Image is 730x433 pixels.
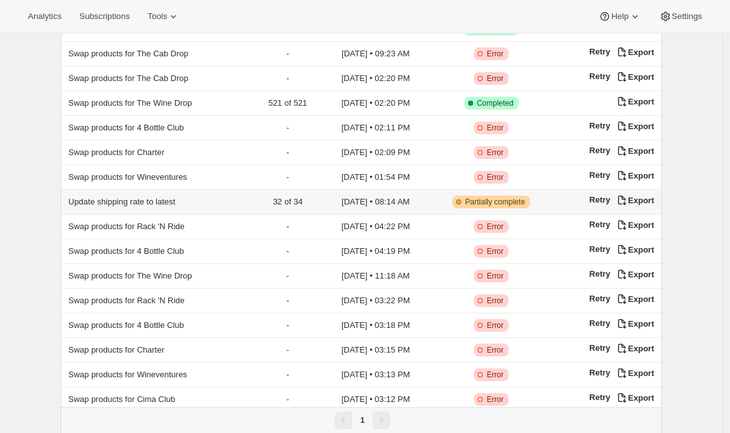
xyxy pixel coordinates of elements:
[616,391,654,404] button: Export
[254,289,321,313] td: -
[321,215,431,239] td: [DATE] • 04:22 PM
[616,46,654,58] button: Export
[321,42,431,66] td: [DATE] • 09:23 AM
[254,313,321,338] td: -
[590,392,610,402] button: Retry
[321,239,431,264] td: [DATE] • 04:19 PM
[590,318,610,328] button: Retry
[591,8,648,25] button: Help
[486,123,504,133] span: Error
[616,169,654,182] button: Export
[616,342,654,355] button: Export
[68,172,187,182] span: Swap products for Wineventures
[465,197,525,207] span: Partially complete
[254,387,321,412] td: -
[590,170,610,180] button: Retry
[590,146,610,155] button: Retry
[590,294,610,303] button: Retry
[361,416,365,425] span: 1
[616,367,654,379] div: Export
[486,172,504,182] span: Error
[590,343,610,353] button: Retry
[254,141,321,165] td: -
[321,190,431,215] td: [DATE] • 08:14 AM
[254,363,321,387] td: -
[486,345,504,355] span: Error
[652,8,710,25] button: Settings
[590,368,610,377] button: Retry
[140,8,187,25] button: Tools
[486,394,504,405] span: Error
[486,246,504,256] span: Error
[321,91,431,116] td: [DATE] • 02:20 PM
[71,8,137,25] button: Subscriptions
[672,11,702,22] span: Settings
[590,47,610,56] button: Retry
[486,271,504,281] span: Error
[616,243,654,256] div: Export
[616,317,654,330] div: Export
[321,165,431,190] td: [DATE] • 01:54 PM
[147,11,167,22] span: Tools
[477,98,514,108] span: Completed
[321,141,431,165] td: [DATE] • 02:09 PM
[254,165,321,190] td: -
[486,73,504,84] span: Error
[590,220,610,229] button: Retry
[486,296,504,306] span: Error
[254,239,321,264] td: -
[486,147,504,158] span: Error
[68,73,189,83] span: Swap products for The Cab Drop
[486,320,504,330] span: Error
[321,264,431,289] td: [DATE] • 11:18 AM
[68,296,185,305] span: Swap products for Rack 'N Ride
[486,370,504,380] span: Error
[68,98,192,108] span: Swap products for The Wine Drop
[611,11,628,22] span: Help
[68,394,175,404] span: Swap products for Cima Club
[590,121,610,130] button: Retry
[254,264,321,289] td: -
[616,268,654,280] button: Export
[321,363,431,387] td: [DATE] • 03:13 PM
[28,11,61,22] span: Analytics
[68,320,184,330] span: Swap products for 4 Bottle Club
[68,271,192,280] span: Swap products for The Wine Drop
[616,120,654,132] button: Export
[616,218,654,231] button: Export
[254,338,321,363] td: -
[68,147,164,157] span: Swap products for Charter
[68,123,184,132] span: Swap products for 4 Bottle Club
[616,70,654,83] button: Export
[616,95,654,108] button: Export
[616,144,654,157] button: Export
[68,222,185,231] span: Swap products for Rack 'N Ride
[254,190,321,215] td: 32 of 34
[20,8,69,25] button: Analytics
[68,246,184,256] span: Swap products for 4 Bottle Club
[590,195,610,204] button: Retry
[616,292,654,305] button: Export
[68,197,175,206] span: Update shipping rate to latest
[321,338,431,363] td: [DATE] • 03:15 PM
[486,222,504,232] span: Error
[321,66,431,91] td: [DATE] • 02:20 PM
[254,42,321,66] td: -
[79,11,130,22] span: Subscriptions
[590,269,610,279] button: Retry
[321,387,431,412] td: [DATE] • 03:12 PM
[68,49,189,58] span: Swap products for The Cab Drop
[68,345,164,355] span: Swap products for Charter
[616,194,654,206] button: Export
